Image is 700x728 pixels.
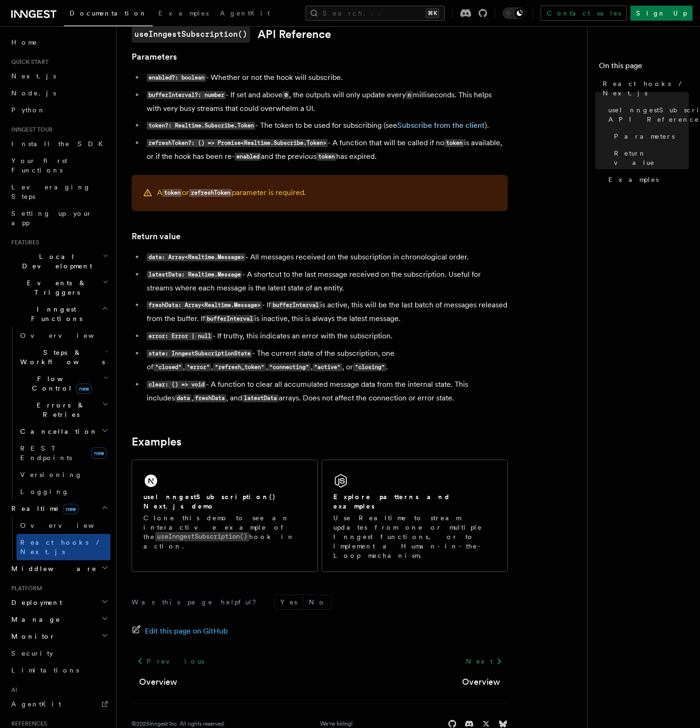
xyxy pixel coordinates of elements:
[144,329,508,343] li: - If truthy, this indicates an error with the subscription.
[147,381,206,389] code: clear: () => void
[8,126,53,133] span: Inngest tour
[320,720,353,728] a: We're hiring!
[242,394,278,402] code: latestData
[8,686,17,694] span: AI
[322,460,508,572] a: Explore patterns and examplesUse Realtime to stream updates from one or multiple Inngest function...
[20,332,117,339] span: Overview
[406,91,412,99] code: n
[20,445,72,462] span: REST Endpoints
[8,628,110,645] button: Monitor
[630,6,692,21] a: Sign Up
[426,8,439,18] kbd: ⌘K
[16,374,103,393] span: Flow Control
[303,595,331,609] button: No
[11,89,56,97] span: Node.js
[16,370,110,397] button: Flow Controlnew
[132,435,181,448] a: Examples
[503,8,525,19] button: Toggle dark mode
[8,278,102,297] span: Events & Triggers
[8,252,102,271] span: Local Development
[8,560,110,577] button: Middleware
[144,378,508,405] li: - A function to clear all accumulated message data from the internal state. This includes , , and...
[8,205,110,231] a: Setting up your app
[8,135,110,152] a: Install the SDK
[16,466,110,483] a: Versioning
[16,483,110,500] a: Logging
[147,91,226,99] code: bufferInterval?: number
[541,6,627,21] a: Contact sales
[275,595,303,609] button: Yes
[20,488,69,495] span: Logging
[16,427,98,436] span: Cancellation
[175,394,191,402] code: data
[132,653,209,670] a: Previous
[8,102,110,118] a: Python
[8,504,79,513] span: Realtime
[8,152,110,179] a: Your first Functions
[132,625,228,638] a: Edit this page on GitHub
[8,327,110,500] div: Inngest Functions
[189,189,232,197] code: refreshToken
[132,26,331,43] a: useInngestSubscription()API Reference
[143,492,306,511] h2: useInngestSubscription() Next.js demo
[16,423,110,440] button: Cancellation
[155,532,249,541] code: useInngestSubscription()
[91,447,107,459] span: new
[11,72,56,80] span: Next.js
[132,597,263,607] p: Was this page helpful?
[11,700,61,708] span: AgentKit
[63,504,79,514] span: new
[147,332,212,340] code: error: Error | null
[8,611,110,628] button: Manage
[8,85,110,102] a: Node.js
[8,598,62,607] span: Deployment
[144,71,508,85] li: - Whether or not the hook will subscribe.
[306,6,445,21] button: Search...⌘K
[397,121,485,130] a: Subscribe from the client
[147,350,252,358] code: state: InngestSubscriptionState
[8,585,42,592] span: Platform
[16,440,110,466] a: REST Endpointsnew
[16,400,102,419] span: Errors & Retries
[16,397,110,423] button: Errors & Retries
[11,183,91,200] span: Leveraging Steps
[333,492,496,511] h2: Explore patterns and examples
[11,210,92,227] span: Setting up your app
[132,460,318,572] a: useInngestSubscription() Next.js demoClone this demo to see an interactive example of theuseInnge...
[185,363,211,371] code: "error"
[139,675,177,689] a: Overview
[11,650,53,657] span: Security
[605,102,689,128] a: useInngestSubscription() API Reference
[16,344,110,370] button: Steps & Workflows
[147,139,328,147] code: refreshToken?: () => Promise<Realtime.Subscribe.Token>
[8,517,110,560] div: Realtimenew
[8,594,110,611] button: Deployment
[220,9,270,17] span: AgentKit
[8,645,110,662] a: Security
[8,34,110,51] a: Home
[8,248,110,274] button: Local Development
[599,60,689,75] h4: On this page
[8,632,55,641] span: Monitor
[8,696,110,712] a: AgentKit
[144,136,508,164] li: - A function that will be called if no is available, or if the hook has been re- and the previous...
[8,274,110,301] button: Events & Triggers
[599,75,689,102] a: React hooks / Next.js
[147,74,206,82] code: enabled?: boolean
[333,513,496,560] p: Use Realtime to stream updates from one or multiple Inngest functions, or to implement a Human-in...
[460,653,508,670] a: Next
[603,79,689,98] span: React hooks / Next.js
[153,3,214,25] a: Examples
[20,471,82,478] span: Versioning
[147,253,245,261] code: data: Array<Realtime.Message>
[64,3,153,26] a: Documentation
[313,363,342,371] code: "active"
[144,347,508,374] li: - The current state of the subscription, one of , , , , , or .
[11,140,109,148] span: Install the SDK
[214,3,275,25] a: AgentKit
[145,625,228,638] span: Edit this page on GitHub
[76,384,92,394] span: new
[610,145,689,171] a: Return value
[147,301,262,309] code: freshData: Array<Realtime.Message>
[132,230,181,243] a: Return value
